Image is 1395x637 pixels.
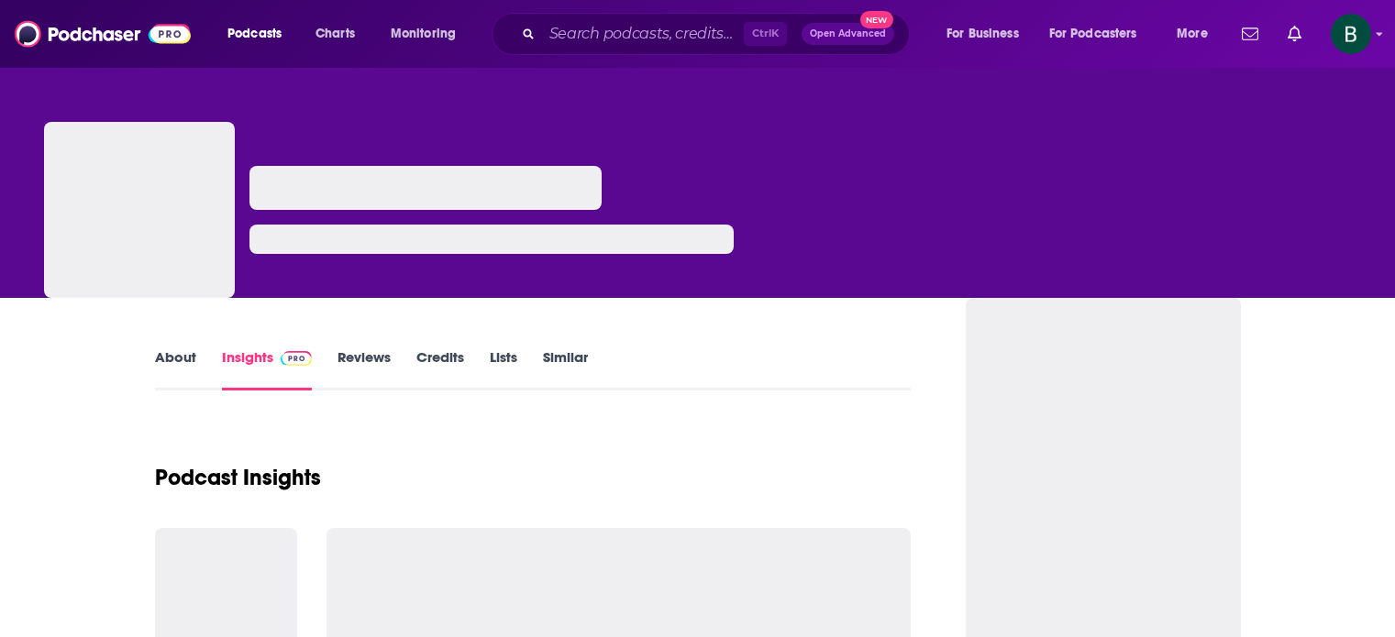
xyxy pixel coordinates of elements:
[316,21,355,47] span: Charts
[1234,18,1266,49] a: Show notifications dropdown
[155,348,196,390] a: About
[1331,14,1371,54] img: User Profile
[509,13,927,55] div: Search podcasts, credits, & more...
[1164,19,1231,49] button: open menu
[281,351,313,366] img: Podchaser Pro
[222,348,313,390] a: InsightsPodchaser Pro
[227,21,282,47] span: Podcasts
[215,19,305,49] button: open menu
[304,19,366,49] a: Charts
[416,348,464,390] a: Credits
[15,16,191,51] img: Podchaser - Follow, Share and Rate Podcasts
[1177,21,1208,47] span: More
[338,348,391,390] a: Reviews
[744,22,787,46] span: Ctrl K
[934,19,1042,49] button: open menu
[1331,14,1371,54] span: Logged in as betsy46033
[810,29,886,38] span: Open Advanced
[543,348,588,390] a: Similar
[490,348,517,390] a: Lists
[1280,18,1309,49] a: Show notifications dropdown
[802,23,894,45] button: Open AdvancedNew
[155,464,321,491] h1: Podcast Insights
[860,11,893,28] span: New
[1331,14,1371,54] button: Show profile menu
[1037,19,1164,49] button: open menu
[1049,21,1137,47] span: For Podcasters
[378,19,480,49] button: open menu
[391,21,456,47] span: Monitoring
[947,21,1019,47] span: For Business
[542,19,744,49] input: Search podcasts, credits, & more...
